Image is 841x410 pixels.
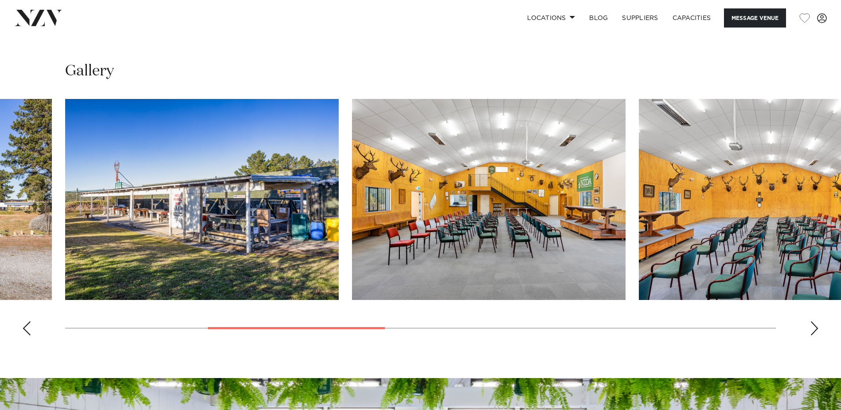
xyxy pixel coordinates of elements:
[65,99,339,300] swiper-slide: 3 / 10
[724,8,786,28] button: Message Venue
[352,99,626,300] swiper-slide: 4 / 10
[14,10,63,26] img: nzv-logo.png
[520,8,582,28] a: Locations
[615,8,665,28] a: SUPPLIERS
[665,8,718,28] a: Capacities
[65,61,114,81] h2: Gallery
[582,8,615,28] a: BLOG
